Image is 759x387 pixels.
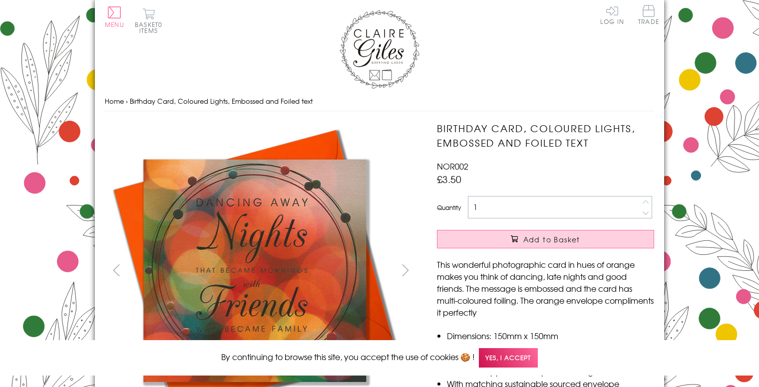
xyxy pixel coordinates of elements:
[394,259,417,281] button: next
[105,91,654,112] nav: breadcrumbs
[126,96,128,106] span: ›
[638,5,659,26] a: Trade
[105,259,127,281] button: prev
[340,10,419,89] img: Claire Giles Greetings Cards
[135,8,162,33] button: Basket0 items
[130,96,313,106] span: Birthday Card, Coloured Lights, Embossed and Foiled text
[437,160,468,172] span: NOR002
[437,230,654,248] button: Add to Basket
[437,121,654,150] h1: Birthday Card, Coloured Lights, Embossed and Foiled text
[600,5,624,24] a: Log In
[523,234,580,244] span: Add to Basket
[105,6,124,27] button: Menu
[139,20,162,35] span: 0 items
[437,172,461,186] span: £3.50
[105,20,124,29] span: Menu
[479,348,538,368] span: Yes, I accept
[437,203,461,212] label: Quantity
[638,5,659,24] span: Trade
[447,330,654,342] li: Dimensions: 150mm x 150mm
[105,96,124,106] a: Home
[437,258,654,318] p: This wonderful photographic card in hues of orange makes you think of dancing, late nights and go...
